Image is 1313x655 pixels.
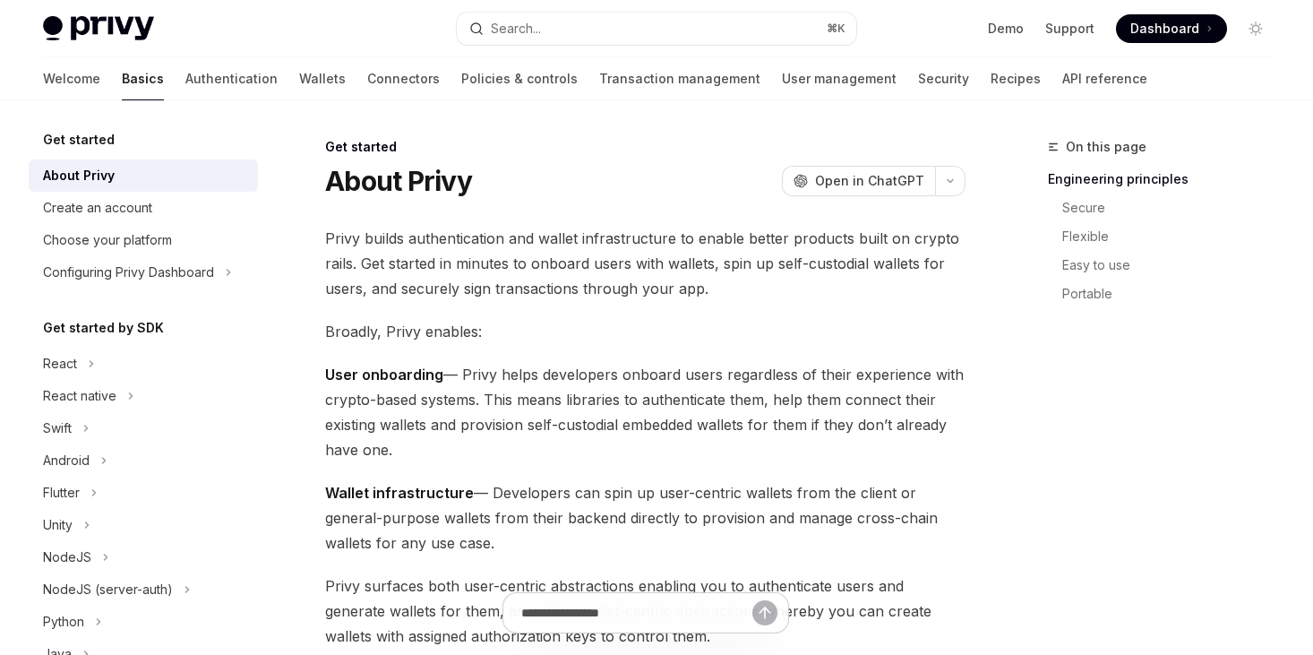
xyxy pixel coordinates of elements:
a: Create an account [29,192,258,224]
strong: Wallet infrastructure [325,484,474,502]
span: — Developers can spin up user-centric wallets from the client or general-purpose wallets from the... [325,480,965,556]
div: Create an account [43,197,152,219]
a: API reference [1062,57,1147,100]
a: Demo [988,20,1024,38]
a: User management [782,57,897,100]
button: Send message [752,600,777,625]
a: Basics [122,57,164,100]
span: ⌘ K [827,22,845,36]
button: Search...⌘K [457,13,856,45]
div: Python [43,611,84,633]
div: Get started [325,138,965,156]
span: Open in ChatGPT [815,172,924,190]
a: Flexible [1062,222,1284,251]
div: About Privy [43,165,115,186]
span: Broadly, Privy enables: [325,319,965,344]
a: Dashboard [1116,14,1227,43]
div: React [43,353,77,375]
div: Android [43,450,90,471]
a: Policies & controls [461,57,578,100]
div: Search... [491,18,541,39]
a: About Privy [29,159,258,192]
span: Privy surfaces both user-centric abstractions enabling you to authenticate users and generate wal... [325,573,965,649]
div: Unity [43,514,73,536]
h5: Get started [43,129,115,151]
div: Swift [43,418,72,439]
a: Connectors [367,57,440,100]
a: Welcome [43,57,100,100]
a: Transaction management [599,57,760,100]
h1: About Privy [325,165,472,197]
a: Choose your platform [29,224,258,256]
a: Wallets [299,57,346,100]
button: Open in ChatGPT [782,166,935,196]
div: NodeJS [43,547,91,568]
span: Privy builds authentication and wallet infrastructure to enable better products built on crypto r... [325,226,965,301]
h5: Get started by SDK [43,317,164,339]
a: Support [1045,20,1094,38]
div: Choose your platform [43,229,172,251]
span: — Privy helps developers onboard users regardless of their experience with crypto-based systems. ... [325,362,965,462]
a: Portable [1062,280,1284,308]
a: Secure [1062,194,1284,222]
span: On this page [1066,136,1146,158]
img: light logo [43,16,154,41]
a: Authentication [185,57,278,100]
span: Dashboard [1130,20,1199,38]
a: Security [918,57,969,100]
div: Configuring Privy Dashboard [43,262,214,283]
div: Flutter [43,482,80,504]
strong: User onboarding [325,366,443,384]
a: Easy to use [1062,251,1284,280]
div: React native [43,385,116,407]
div: NodeJS (server-auth) [43,579,173,600]
button: Toggle dark mode [1241,14,1270,43]
a: Recipes [991,57,1041,100]
a: Engineering principles [1048,165,1284,194]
